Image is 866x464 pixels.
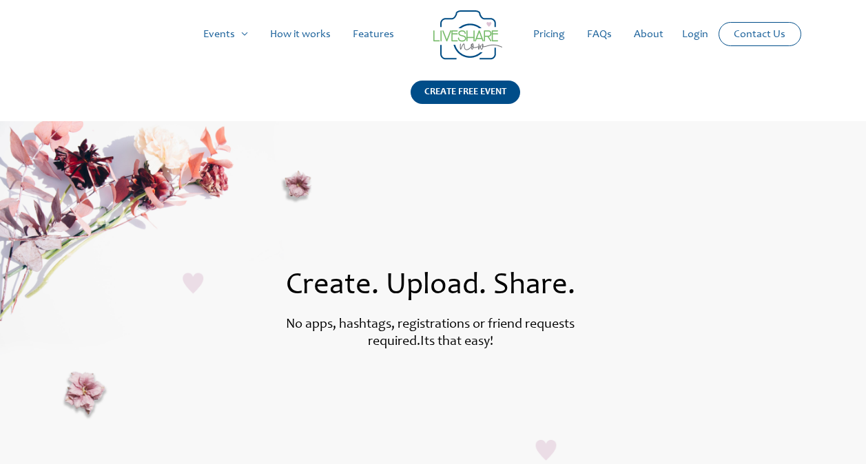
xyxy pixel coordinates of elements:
[522,12,576,56] a: Pricing
[286,318,575,349] label: No apps, hashtags, registrations or friend requests required.
[671,12,719,56] a: Login
[576,12,623,56] a: FAQs
[623,12,674,56] a: About
[192,12,259,56] a: Events
[420,335,493,349] label: Its that easy!
[342,12,405,56] a: Features
[259,12,342,56] a: How it works
[411,81,520,104] div: CREATE FREE EVENT
[286,271,575,302] span: Create. Upload. Share.
[24,12,842,56] nav: Site Navigation
[411,81,520,121] a: CREATE FREE EVENT
[433,10,502,60] img: Group 14 | Live Photo Slideshow for Events | Create Free Events Album for Any Occasion
[723,23,796,45] a: Contact Us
